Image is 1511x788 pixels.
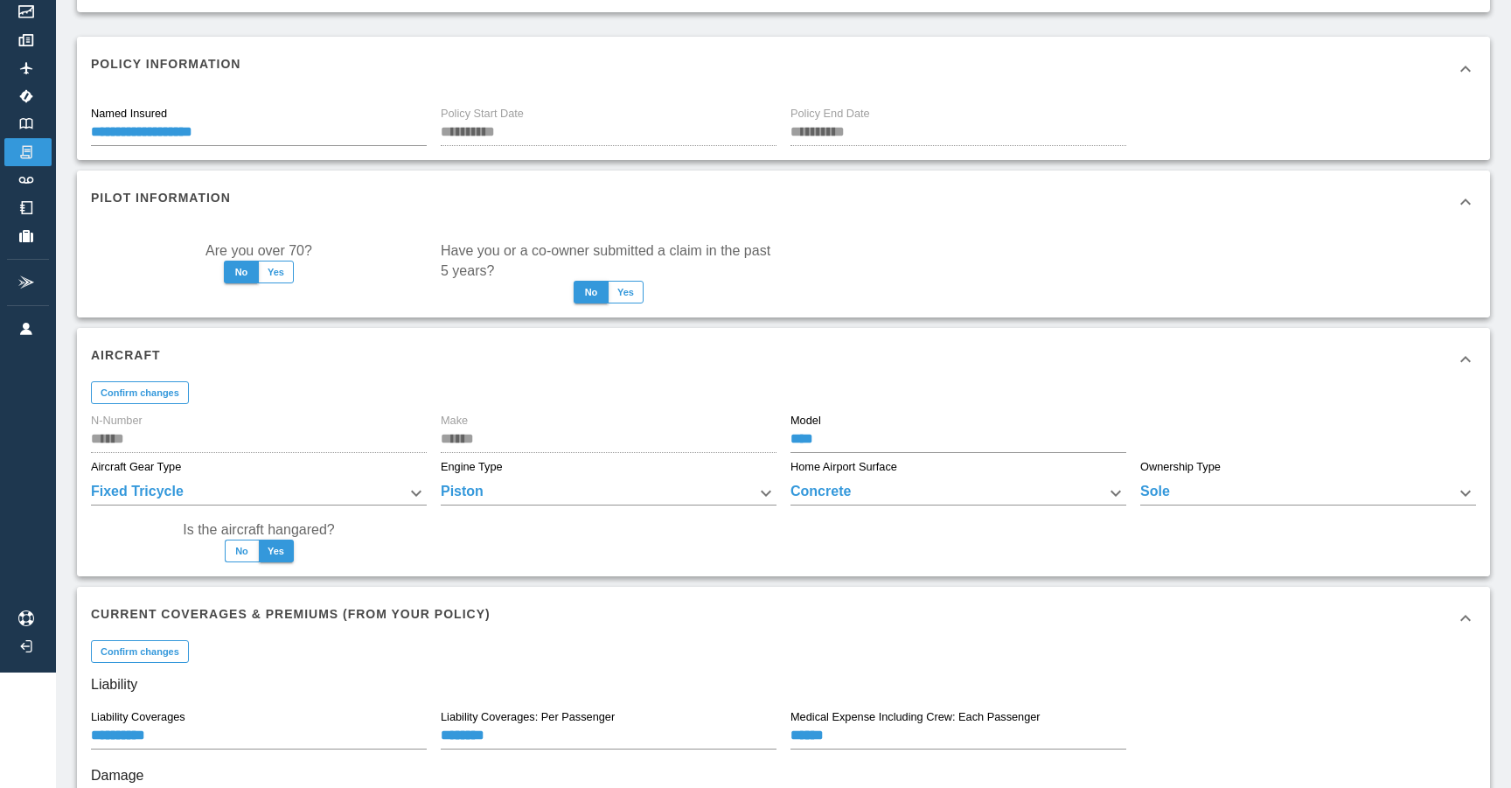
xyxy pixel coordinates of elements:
button: Confirm changes [91,381,189,404]
button: Yes [259,540,294,562]
label: Model [790,413,821,429]
label: Are you over 70? [205,241,312,261]
button: Yes [608,281,644,303]
button: No [224,261,259,283]
div: Pilot Information [77,171,1490,234]
div: Fixed Tricycle [91,481,427,506]
button: No [574,281,609,303]
div: Aircraft [77,328,1490,391]
h6: Aircraft [91,345,161,365]
div: Sole [1140,481,1476,506]
button: Yes [258,261,294,283]
button: Confirm changes [91,640,189,663]
label: Named Insured [91,106,167,122]
label: Ownership Type [1140,459,1221,475]
h6: Pilot Information [91,188,231,207]
label: Medical Expense Including Crew: Each Passenger [790,709,1041,725]
h6: Current Coverages & Premiums (from your policy) [91,604,491,624]
label: Policy Start Date [441,106,524,122]
label: Is the aircraft hangared? [183,520,334,540]
h6: Policy Information [91,54,240,73]
label: N-Number [91,413,143,429]
label: Home Airport Surface [790,459,897,475]
label: Policy End Date [790,106,870,122]
div: Piston [441,481,776,506]
label: Liability Coverages [91,709,185,725]
label: Make [441,413,468,429]
h6: Liability [91,673,1476,697]
label: Have you or a co-owner submitted a claim in the past 5 years? [441,241,776,281]
h6: Damage [91,764,1476,788]
div: Policy Information [77,37,1490,100]
div: Current Coverages & Premiums (from your policy) [77,587,1490,650]
button: No [225,540,260,562]
label: Liability Coverages: Per Passenger [441,709,615,725]
label: Aircraft Gear Type [91,459,181,475]
div: Concrete [790,481,1126,506]
label: Engine Type [441,459,503,475]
